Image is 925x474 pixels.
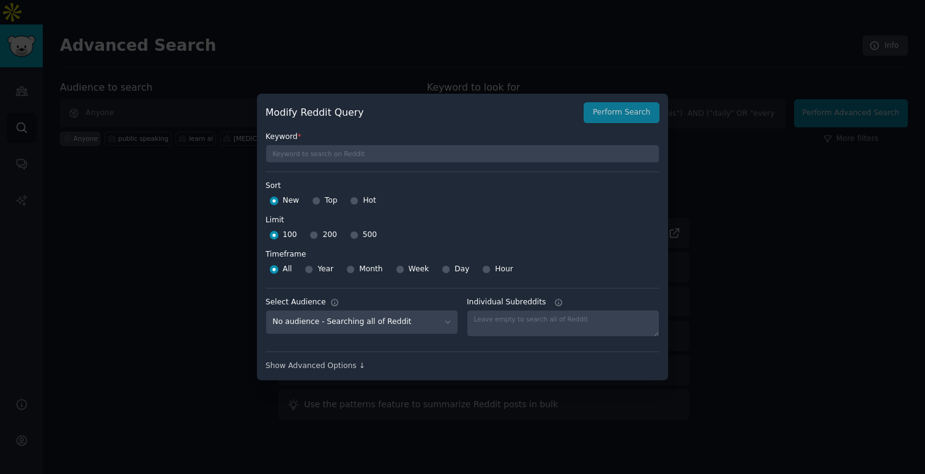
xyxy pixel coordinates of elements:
span: All [283,264,292,275]
label: Sort [266,181,659,192]
span: New [283,195,299,206]
label: Timeframe [266,245,659,260]
label: Individual Subreddits [467,297,659,308]
h2: Modify Reddit Query [266,105,577,121]
input: Keyword to search on Reddit [266,145,659,163]
div: Limit [266,215,284,226]
span: Hour [495,264,513,275]
span: Week [409,264,429,275]
span: Month [359,264,382,275]
span: 100 [283,230,297,241]
span: 200 [322,230,336,241]
span: Year [318,264,333,275]
div: Select Audience [266,297,326,308]
div: Show Advanced Options ↓ [266,361,659,372]
span: Top [325,195,338,206]
label: Keyword [266,132,659,143]
span: Day [455,264,469,275]
span: Hot [363,195,376,206]
span: 500 [363,230,377,241]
